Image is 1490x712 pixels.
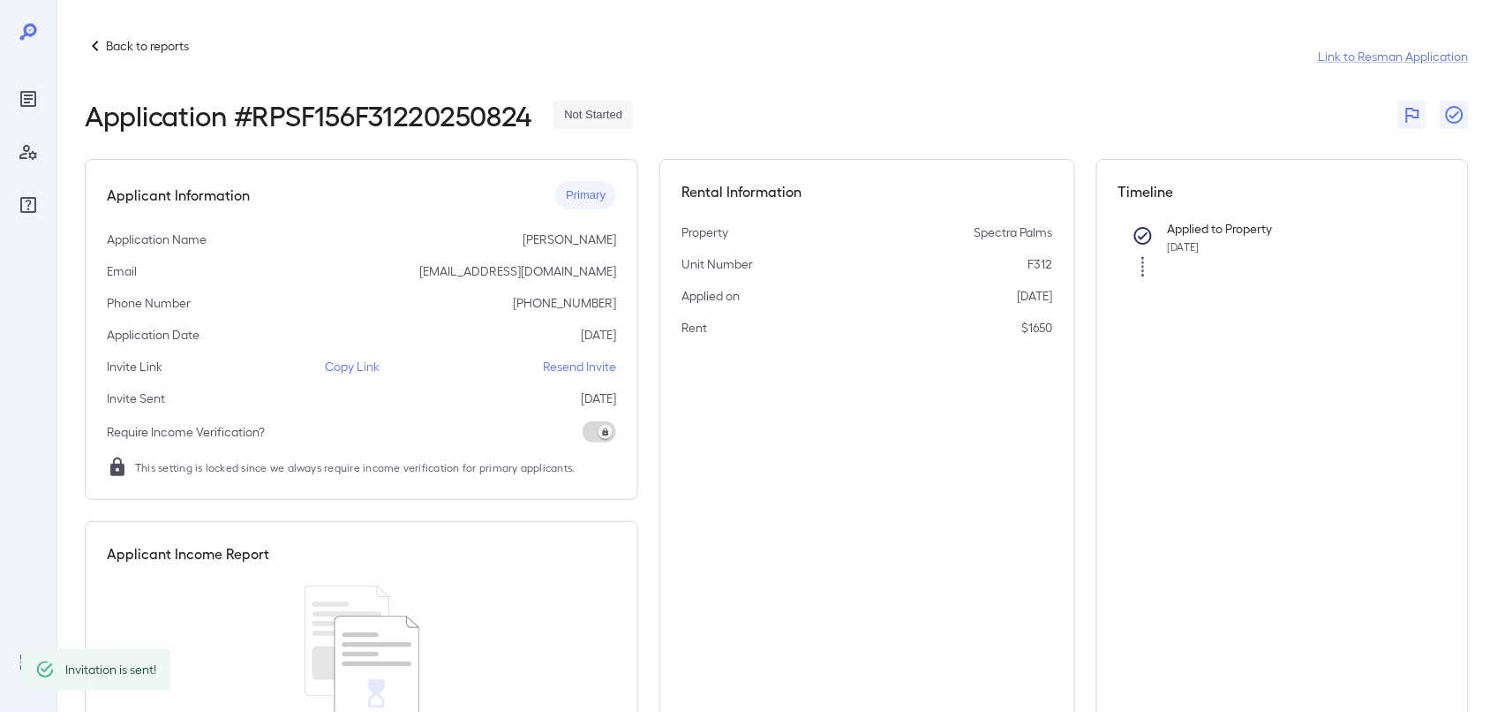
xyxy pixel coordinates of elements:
div: Reports [14,85,42,113]
h5: Rental Information [681,181,1052,202]
a: Link to Resman Application [1319,48,1469,65]
h5: Applicant Income Report [107,543,269,564]
h5: Applicant Information [107,185,250,206]
p: Rent [681,319,707,337]
p: [DATE] [1018,287,1053,305]
h2: Application # RPSF156F31220250824 [85,99,532,131]
p: [PERSON_NAME] [523,231,616,248]
button: Flag Report [1398,101,1426,129]
div: Manage Users [14,138,42,166]
p: Invite Sent [107,390,165,407]
p: Application Date [107,326,199,344]
p: Spectra Palms [975,223,1053,241]
p: Phone Number [107,294,191,312]
p: Application Name [107,231,207,248]
p: $1650 [1022,319,1053,337]
div: Invitation is sent! [65,654,156,685]
span: [DATE] [1168,240,1200,253]
span: Primary [555,187,616,204]
p: Resend Invite [543,358,616,375]
p: [PHONE_NUMBER] [513,294,616,312]
p: [EMAIL_ADDRESS][DOMAIN_NAME] [419,262,616,280]
div: FAQ [14,191,42,219]
h5: Timeline [1118,181,1447,202]
div: Log Out [14,648,42,677]
span: Not Started [553,107,633,124]
p: Property [681,223,728,241]
p: Require Income Verification? [107,423,265,441]
p: Invite Link [107,358,162,375]
p: [DATE] [581,326,616,344]
p: Unit Number [681,255,753,273]
p: Applied on [681,287,740,305]
span: This setting is locked since we always require income verification for primary applicants. [135,458,576,476]
p: [DATE] [581,390,616,407]
p: Applied to Property [1168,220,1419,238]
p: F312 [1028,255,1053,273]
button: Close Report [1441,101,1469,129]
p: Copy Link [326,358,380,375]
p: Email [107,262,137,280]
p: Back to reports [106,37,189,55]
